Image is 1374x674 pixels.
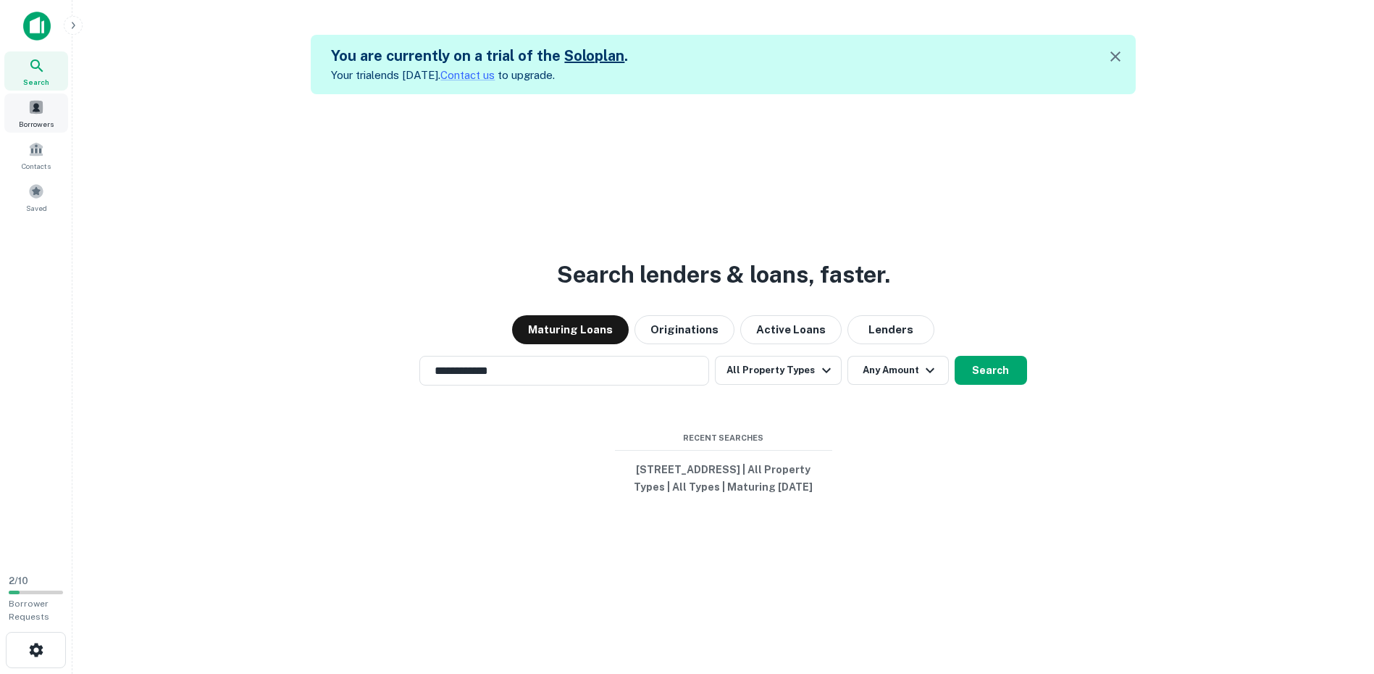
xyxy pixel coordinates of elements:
[9,599,49,622] span: Borrower Requests
[955,356,1027,385] button: Search
[331,67,628,84] p: Your trial ends [DATE]. to upgrade.
[715,356,841,385] button: All Property Types
[9,575,28,586] span: 2 / 10
[564,47,624,65] a: Soloplan
[4,178,68,217] a: Saved
[615,432,832,444] span: Recent Searches
[4,93,68,133] a: Borrowers
[440,69,495,81] a: Contact us
[4,136,68,175] a: Contacts
[634,315,734,344] button: Originations
[1302,558,1374,628] iframe: Chat Widget
[512,315,629,344] button: Maturing Loans
[847,315,934,344] button: Lenders
[847,356,949,385] button: Any Amount
[740,315,842,344] button: Active Loans
[23,12,51,41] img: capitalize-icon.png
[19,118,54,130] span: Borrowers
[331,45,628,67] h5: You are currently on a trial of the .
[615,457,832,500] button: [STREET_ADDRESS] | All Property Types | All Types | Maturing [DATE]
[22,160,51,172] span: Contacts
[23,76,49,88] span: Search
[26,202,47,214] span: Saved
[4,51,68,91] a: Search
[557,257,890,292] h3: Search lenders & loans, faster.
